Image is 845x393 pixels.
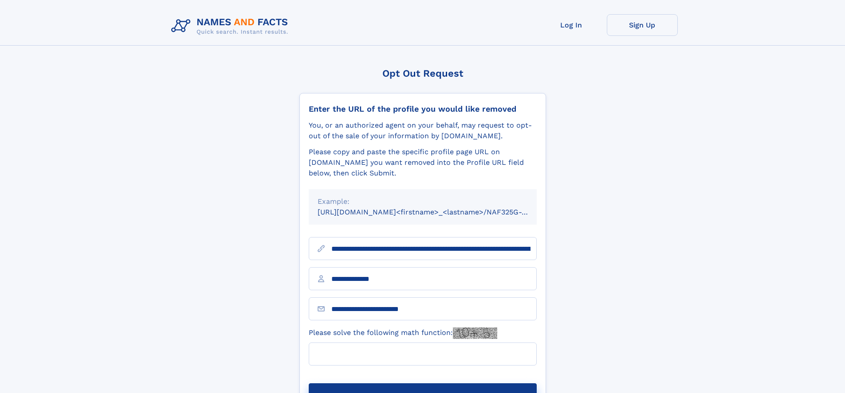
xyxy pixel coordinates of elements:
div: Enter the URL of the profile you would like removed [309,104,537,114]
a: Log In [536,14,607,36]
small: [URL][DOMAIN_NAME]<firstname>_<lastname>/NAF325G-xxxxxxxx [318,208,554,216]
div: Opt Out Request [299,68,546,79]
div: Please copy and paste the specific profile page URL on [DOMAIN_NAME] you want removed into the Pr... [309,147,537,179]
img: Logo Names and Facts [168,14,295,38]
div: You, or an authorized agent on your behalf, may request to opt-out of the sale of your informatio... [309,120,537,141]
a: Sign Up [607,14,678,36]
label: Please solve the following math function: [309,327,497,339]
div: Example: [318,196,528,207]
